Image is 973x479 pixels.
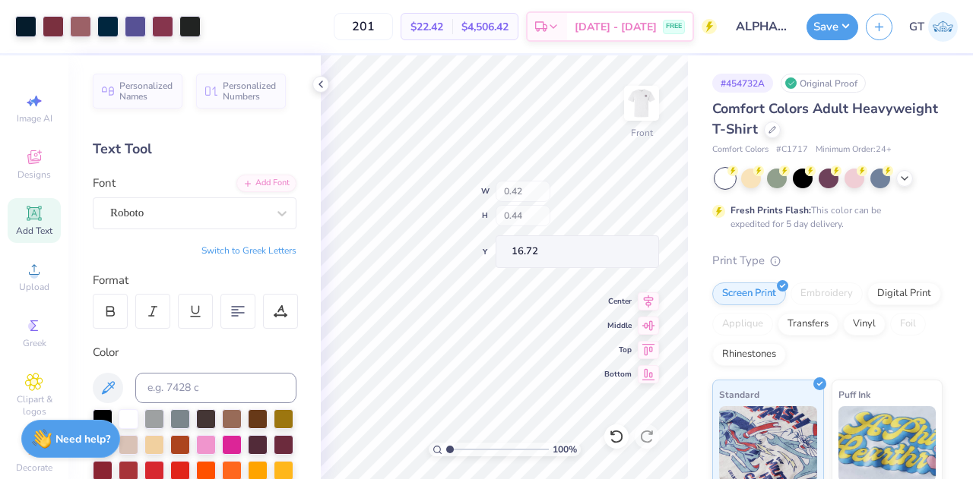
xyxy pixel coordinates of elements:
span: Designs [17,169,51,181]
div: Print Type [712,252,943,269]
div: Screen Print [712,282,786,305]
span: Decorate [16,462,52,474]
span: $22.42 [410,19,443,35]
span: Upload [19,281,49,293]
span: Center [604,296,632,307]
div: Rhinestones [712,343,786,366]
div: Front [631,126,653,140]
div: Vinyl [843,313,886,336]
input: – – [334,13,393,40]
div: Text Tool [93,139,296,159]
span: Greek [23,337,46,349]
img: Gayathree Thangaraj [928,12,958,42]
label: Font [93,175,116,192]
span: Minimum Order: 24 + [816,143,892,156]
div: Original Proof [781,74,866,93]
strong: Need help? [55,432,110,446]
span: Personalized Numbers [223,80,277,102]
div: Format [93,272,298,289]
div: Color [93,344,296,361]
div: Applique [712,313,773,336]
a: GT [909,12,958,42]
span: $4,506.42 [461,19,509,35]
span: GT [909,18,924,36]
span: # C1717 [776,143,808,156]
span: FREE [666,21,682,32]
div: Transfers [778,313,838,336]
div: Foil [890,313,926,336]
span: Top [604,345,632,355]
img: Front [626,88,657,118]
button: Switch to Greek Letters [201,244,296,257]
span: Standard [719,386,759,402]
div: Embroidery [791,282,863,305]
span: Image AI [17,112,52,124]
strong: Fresh Prints Flash: [731,204,811,216]
span: Bottom [604,369,632,380]
div: This color can be expedited for 5 day delivery. [731,203,918,231]
span: [DATE] - [DATE] [575,19,657,35]
span: Middle [604,320,632,331]
input: e.g. 7428 c [135,373,296,403]
span: Personalized Names [119,80,173,102]
input: Untitled Design [724,11,799,42]
span: Add Text [16,225,52,237]
button: Save [807,14,858,40]
span: Puff Ink [838,386,870,402]
div: Digital Print [867,282,941,305]
span: Comfort Colors [712,143,769,156]
span: Comfort Colors Adult Heavyweight T-Shirt [712,99,938,138]
div: Add Font [236,175,296,192]
div: # 454732A [712,74,773,93]
span: Clipart & logos [8,393,61,418]
span: 100 % [553,443,577,456]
